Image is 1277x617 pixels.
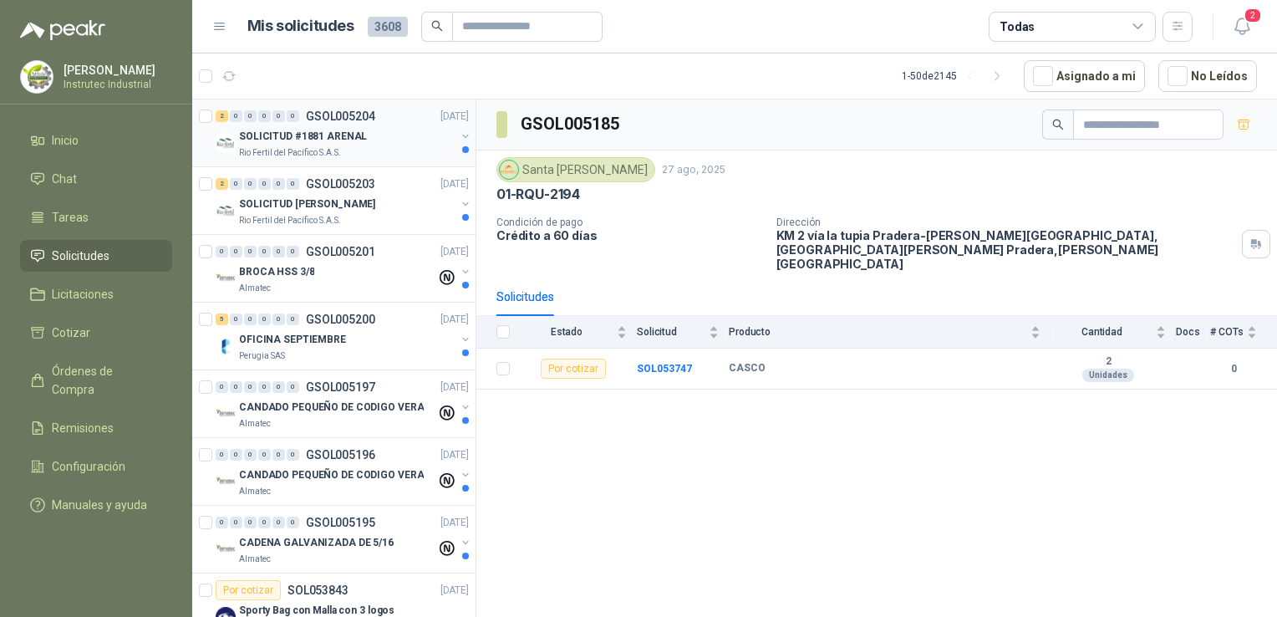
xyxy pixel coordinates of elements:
p: GSOL005203 [306,178,375,190]
p: OFICINA SEPTIEMBRE [239,332,346,348]
div: 0 [244,110,257,122]
div: 0 [230,246,242,258]
img: Company Logo [216,539,236,559]
img: Company Logo [216,268,236,288]
div: 0 [287,246,299,258]
div: 0 [244,449,257,461]
div: 0 [258,110,271,122]
th: # COTs [1210,316,1277,349]
img: Company Logo [216,336,236,356]
th: Solicitud [637,316,729,349]
div: 1 - 50 de 2145 [902,63,1010,89]
div: 0 [230,381,242,393]
p: GSOL005195 [306,517,375,528]
div: 0 [244,178,257,190]
div: Todas [1000,18,1035,36]
span: Inicio [52,131,79,150]
a: Chat [20,163,172,195]
p: Instrutec Industrial [64,79,168,89]
p: GSOL005200 [306,314,375,325]
div: 0 [244,314,257,325]
div: 0 [230,314,242,325]
div: 0 [216,517,228,528]
div: 0 [287,381,299,393]
span: Cantidad [1051,326,1152,338]
div: Por cotizar [216,580,281,600]
a: Remisiones [20,412,172,444]
div: 0 [287,178,299,190]
p: [DATE] [440,109,469,125]
th: Producto [729,316,1051,349]
p: BROCA HSS 3/8 [239,264,314,280]
p: [DATE] [440,380,469,395]
h3: GSOL005185 [521,111,622,137]
div: 0 [244,517,257,528]
div: 0 [258,449,271,461]
div: 0 [216,449,228,461]
span: Configuración [52,457,125,476]
div: 0 [230,178,242,190]
p: Rio Fertil del Pacífico S.A.S. [239,146,341,160]
button: No Leídos [1158,60,1257,92]
span: Solicitudes [52,247,109,265]
div: 0 [258,517,271,528]
img: Company Logo [216,133,236,153]
p: GSOL005196 [306,449,375,461]
button: Asignado a mi [1024,60,1145,92]
span: search [1052,119,1064,130]
p: GSOL005201 [306,246,375,258]
p: Rio Fertil del Pacífico S.A.S. [239,214,341,227]
span: # COTs [1210,326,1244,338]
a: Licitaciones [20,278,172,310]
a: Solicitudes [20,240,172,272]
div: Solicitudes [496,288,554,306]
a: 0 0 0 0 0 0 GSOL005201[DATE] Company LogoBROCA HSS 3/8Almatec [216,242,472,295]
th: Docs [1176,316,1210,349]
p: SOLICITUD #1881 ARENAL [239,129,367,145]
p: Crédito a 60 días [496,228,763,242]
div: Unidades [1082,369,1134,382]
p: Almatec [239,553,271,566]
div: 0 [272,178,285,190]
div: 0 [258,178,271,190]
b: 2 [1051,355,1166,369]
div: 0 [272,517,285,528]
div: 0 [216,246,228,258]
a: 2 0 0 0 0 0 GSOL005204[DATE] Company LogoSOLICITUD #1881 ARENALRio Fertil del Pacífico S.A.S. [216,106,472,160]
div: 0 [244,246,257,258]
span: Solicitud [637,326,705,338]
b: 0 [1210,361,1257,377]
th: Cantidad [1051,316,1176,349]
span: 2 [1244,8,1262,23]
div: 0 [272,246,285,258]
span: Chat [52,170,77,188]
img: Company Logo [216,472,236,492]
span: Órdenes de Compra [52,362,156,399]
div: 0 [216,381,228,393]
p: 27 ago, 2025 [662,162,725,178]
p: Perugia SAS [239,349,285,363]
a: 0 0 0 0 0 0 GSOL005197[DATE] Company LogoCANDADO PEQUEÑO DE CODIGO VERAAlmatec [216,377,472,431]
div: 0 [272,110,285,122]
a: 2 0 0 0 0 0 GSOL005203[DATE] Company LogoSOLICITUD [PERSON_NAME]Rio Fertil del Pacífico S.A.S. [216,174,472,227]
p: [DATE] [440,447,469,463]
p: Condición de pago [496,217,763,228]
div: 0 [287,314,299,325]
p: Dirección [776,217,1236,228]
p: [DATE] [440,583,469,599]
p: SOL053843 [287,584,349,596]
div: 0 [258,246,271,258]
div: 0 [287,110,299,122]
div: 2 [216,178,228,190]
a: SOL053747 [637,363,692,375]
div: 0 [272,381,285,393]
img: Company Logo [216,404,236,424]
img: Logo peakr [20,20,105,40]
div: 0 [230,517,242,528]
div: 0 [287,517,299,528]
div: 0 [258,381,271,393]
p: [DATE] [440,515,469,531]
span: Licitaciones [52,285,114,303]
img: Company Logo [21,61,53,93]
b: CASCO [729,362,766,375]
